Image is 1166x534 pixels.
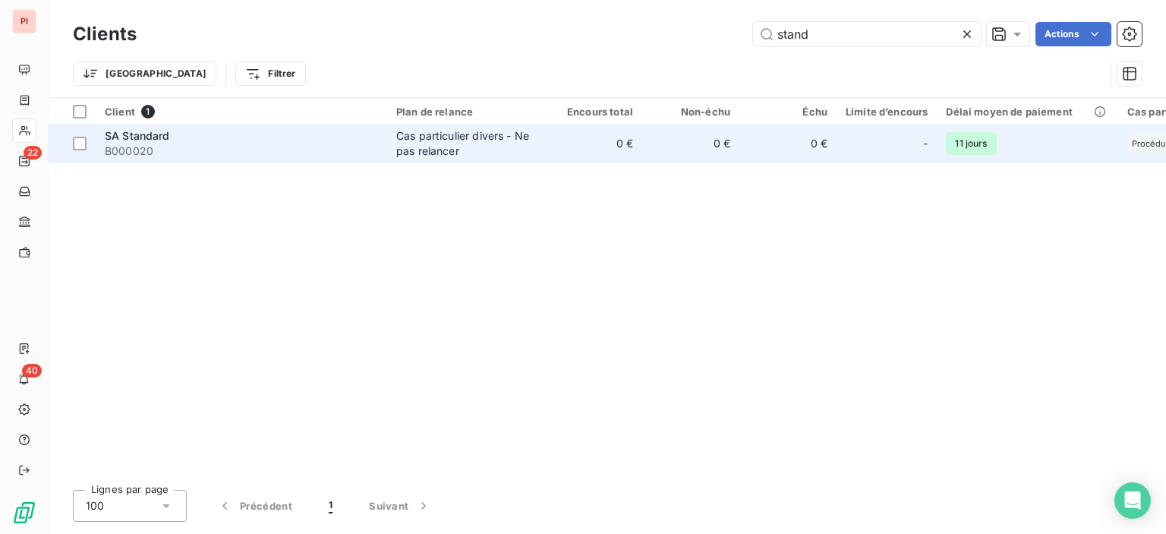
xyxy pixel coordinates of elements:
button: 1 [310,490,351,522]
div: Open Intercom Messenger [1114,482,1151,519]
span: 40 [22,364,42,378]
div: Non-échu [651,106,730,118]
span: B000020 [105,144,378,159]
button: Actions [1035,22,1111,46]
td: 0 € [642,125,739,162]
td: 0 € [739,125,837,162]
span: - [923,136,928,151]
span: 1 [329,498,332,513]
span: SA Standard [105,129,170,142]
span: 22 [24,146,42,160]
div: Échu [748,106,827,118]
span: 11 jours [946,132,996,155]
input: Rechercher [753,22,981,46]
button: Suivant [351,490,449,522]
div: Cas particulier divers - Ne pas relancer [396,128,536,159]
div: Limite d’encours [846,106,928,118]
span: 100 [86,498,104,513]
div: Plan de relance [396,106,536,118]
td: 0 € [545,125,642,162]
span: 1 [141,105,155,118]
img: Logo LeanPay [12,501,36,525]
div: Encours total [554,106,633,118]
div: PI [12,9,36,33]
button: [GEOGRAPHIC_DATA] [73,62,216,86]
button: Précédent [199,490,310,522]
button: Filtrer [235,62,305,86]
span: Client [105,106,135,118]
div: Délai moyen de paiement [946,106,1108,118]
h3: Clients [73,21,137,48]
